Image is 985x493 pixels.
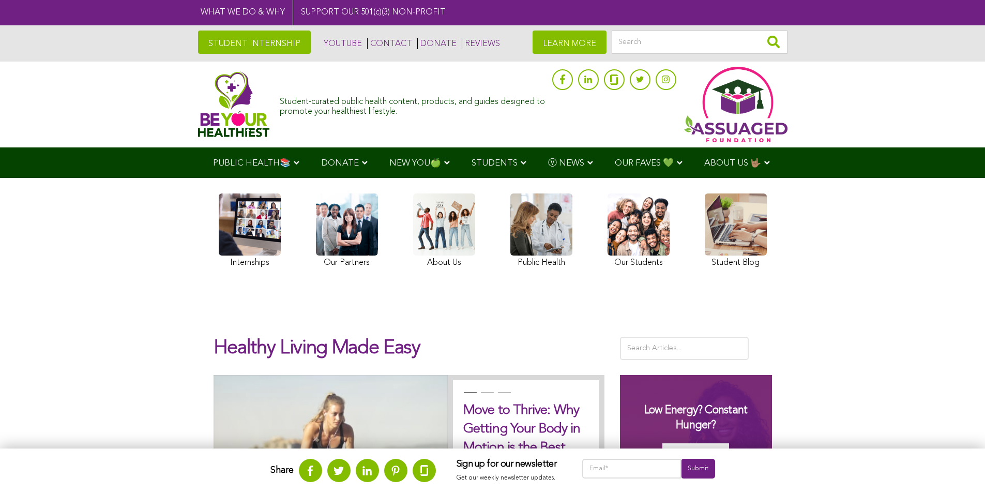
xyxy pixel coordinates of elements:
input: Submit [681,459,715,479]
a: STUDENT INTERNSHIP [198,31,311,54]
div: Student-curated public health content, products, and guides designed to promote your healthiest l... [280,92,547,117]
h2: Move to Thrive: Why Getting Your Body in Motion is the Best Medicine [463,401,588,476]
button: 1 of 3 [464,392,474,402]
p: Get our weekly newsletter updates. [457,472,562,484]
strong: Share [270,466,294,475]
span: Ⓥ NEWS [548,159,584,168]
img: Get Your Guide [662,443,729,463]
span: NEW YOU🍏 [389,159,441,168]
div: Navigation Menu [198,147,787,178]
img: Assuaged App [684,67,787,142]
button: 2 of 3 [481,392,491,402]
button: 3 of 3 [498,392,508,402]
iframe: Chat Widget [933,443,985,493]
h3: Low Energy? Constant Hunger? [630,403,762,432]
h3: Sign up for our newsletter [457,459,562,470]
input: Email* [582,459,682,479]
span: PUBLIC HEALTH📚 [213,159,291,168]
span: OUR FAVES 💚 [615,159,674,168]
img: glassdoor [610,74,617,85]
input: Search Articles... [620,337,749,360]
img: glassdoor.svg [420,465,428,476]
span: STUDENTS [472,159,518,168]
a: LEARN MORE [533,31,607,54]
img: Assuaged [198,71,270,137]
a: REVIEWS [462,38,500,49]
a: DONATE [417,38,457,49]
h1: Healthy Living Made Easy [214,337,604,370]
span: DONATE [321,159,359,168]
span: ABOUT US 🤟🏽 [704,159,761,168]
input: Search [612,31,787,54]
a: CONTACT [367,38,412,49]
a: YOUTUBE [321,38,362,49]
